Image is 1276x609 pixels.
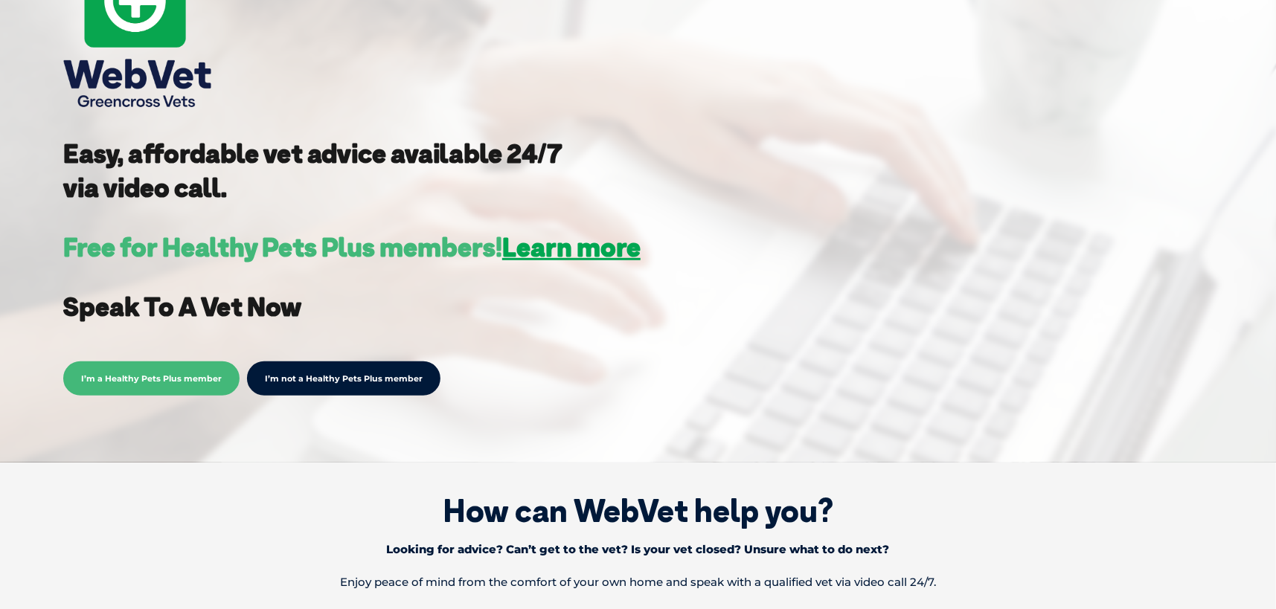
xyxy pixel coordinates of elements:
a: Learn more [502,231,641,263]
strong: Easy, affordable vet advice available 24/7 via video call. [63,137,562,204]
span: I’m a Healthy Pets Plus member [63,361,240,396]
h3: Free for Healthy Pets Plus members! [63,234,641,260]
a: I’m not a Healthy Pets Plus member [247,361,440,396]
p: Enjoy peace of mind from the comfort of your own home and speak with a qualified vet via video ca... [146,570,1131,595]
a: I’m a Healthy Pets Plus member [63,371,240,384]
p: Looking for advice? Can’t get to the vet? Is your vet closed? Unsure what to do next? [146,537,1131,562]
strong: Speak To A Vet Now [63,290,301,323]
h1: How can WebVet help you? [22,492,1254,529]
